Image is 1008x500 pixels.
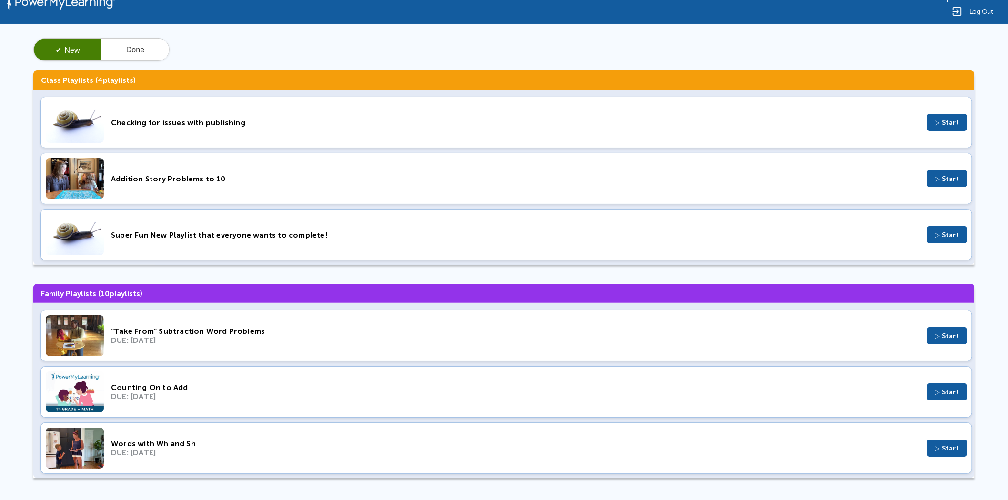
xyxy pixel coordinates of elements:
[927,114,968,131] button: ▷ Start
[935,332,960,340] span: ▷ Start
[927,226,968,243] button: ▷ Start
[935,119,960,127] span: ▷ Start
[111,383,920,392] div: Counting On to Add
[46,158,104,199] img: Thumbnail
[46,315,104,356] img: Thumbnail
[935,231,960,239] span: ▷ Start
[111,448,920,457] div: DUE: [DATE]
[111,327,920,336] div: “Take From” Subtraction Word Problems
[935,444,960,452] span: ▷ Start
[46,428,104,469] img: Thumbnail
[951,6,963,17] img: Logout Icon
[46,214,104,255] img: Thumbnail
[927,440,968,457] button: ▷ Start
[111,230,920,240] div: Super Fun New Playlist that everyone wants to complete!
[968,457,1001,493] iframe: Chat
[34,39,101,61] button: ✓New
[46,371,104,412] img: Thumbnail
[55,46,61,54] span: ✓
[111,118,920,127] div: Checking for issues with publishing
[111,392,920,401] div: DUE: [DATE]
[33,284,975,303] h3: Family Playlists ( playlists)
[98,76,103,85] span: 4
[927,383,968,400] button: ▷ Start
[969,8,993,15] span: Log Out
[101,39,169,61] button: Done
[101,289,110,298] span: 10
[111,336,920,345] div: DUE: [DATE]
[33,70,975,90] h3: Class Playlists ( playlists)
[111,174,920,183] div: Addition Story Problems to 10
[935,175,960,183] span: ▷ Start
[46,102,104,143] img: Thumbnail
[927,327,968,344] button: ▷ Start
[111,439,920,448] div: Words with Wh and Sh
[935,388,960,396] span: ▷ Start
[927,170,968,187] button: ▷ Start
